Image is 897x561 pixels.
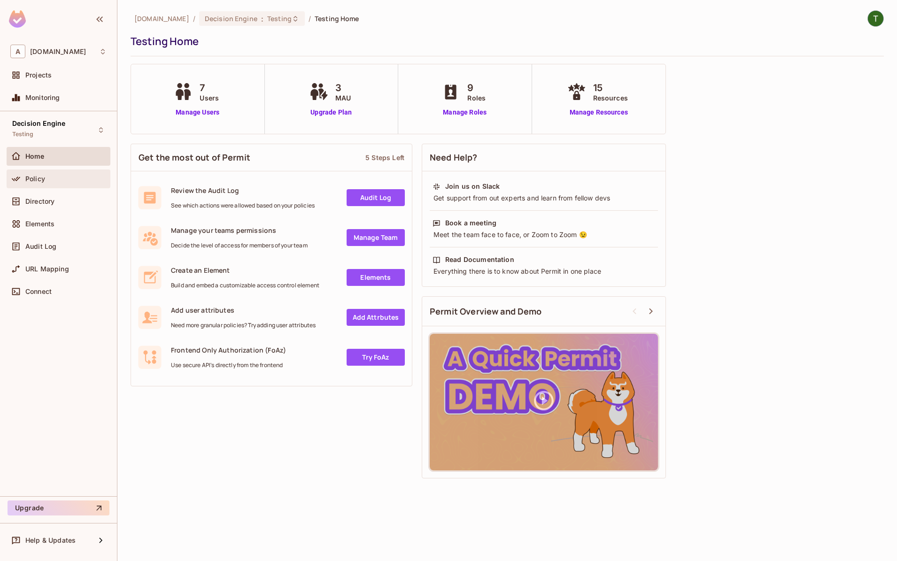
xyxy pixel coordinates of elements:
[347,309,405,326] a: Add Attrbutes
[25,71,52,79] span: Projects
[25,153,45,160] span: Home
[25,265,69,273] span: URL Mapping
[307,108,356,117] a: Upgrade Plan
[25,94,60,101] span: Monitoring
[467,93,486,103] span: Roles
[309,14,311,23] li: /
[10,45,25,58] span: A
[347,189,405,206] a: Audit Log
[347,269,405,286] a: Elements
[171,282,319,289] span: Build and embed a customizable access control element
[25,243,56,250] span: Audit Log
[171,108,224,117] a: Manage Users
[365,153,404,162] div: 5 Steps Left
[25,198,54,205] span: Directory
[25,175,45,183] span: Policy
[267,14,292,23] span: Testing
[347,349,405,366] a: Try FoAz
[25,537,76,544] span: Help & Updates
[171,322,316,329] span: Need more granular policies? Try adding user attributes
[430,306,542,317] span: Permit Overview and Demo
[433,230,655,239] div: Meet the team face to face, or Zoom to Zoom 😉
[868,11,883,26] img: Taha ÇEKEN
[12,120,65,127] span: Decision Engine
[467,81,486,95] span: 9
[347,229,405,246] a: Manage Team
[25,220,54,228] span: Elements
[565,108,633,117] a: Manage Resources
[445,255,514,264] div: Read Documentation
[25,288,52,295] span: Connect
[171,346,286,354] span: Frontend Only Authorization (FoAz)
[171,242,308,249] span: Decide the level of access for members of your team
[139,152,250,163] span: Get the most out of Permit
[433,193,655,203] div: Get support from out experts and learn from fellow devs
[30,48,86,55] span: Workspace: abclojistik.com
[205,14,257,23] span: Decision Engine
[9,10,26,28] img: SReyMgAAAABJRU5ErkJggg==
[171,361,286,369] span: Use secure API's directly from the frontend
[171,186,315,195] span: Review the Audit Log
[131,34,879,48] div: Testing Home
[8,500,109,515] button: Upgrade
[445,182,500,191] div: Join us on Slack
[315,14,359,23] span: Testing Home
[200,93,219,103] span: Users
[200,81,219,95] span: 7
[171,266,319,275] span: Create an Element
[134,14,189,23] span: the active workspace
[193,14,195,23] li: /
[433,267,655,276] div: Everything there is to know about Permit in one place
[593,81,628,95] span: 15
[335,93,351,103] span: MAU
[171,226,308,235] span: Manage your teams permissions
[439,108,490,117] a: Manage Roles
[171,306,316,315] span: Add user attributes
[12,131,33,138] span: Testing
[445,218,496,228] div: Book a meeting
[261,15,264,23] span: :
[430,152,478,163] span: Need Help?
[593,93,628,103] span: Resources
[171,202,315,209] span: See which actions were allowed based on your policies
[335,81,351,95] span: 3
